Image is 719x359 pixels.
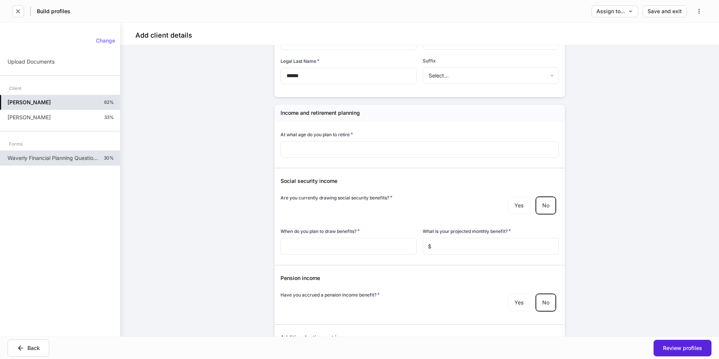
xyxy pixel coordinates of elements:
div: Client [9,82,21,95]
h6: Are you currently drawing social security benefits? [281,194,393,201]
h5: Income and retirement planning [281,109,360,117]
button: Back [8,339,49,357]
div: Review profiles [663,345,702,351]
h5: Additional retirement income [281,334,559,341]
p: 62% [104,99,114,105]
h5: Social security income [281,177,559,185]
div: Assign to... [596,9,633,14]
p: [PERSON_NAME] [8,114,51,121]
p: $ [428,243,431,250]
p: 30% [104,155,114,161]
p: Waverly Financial Planning Questionnaire [8,154,98,162]
button: Review profiles [654,340,711,356]
h6: Have you accrued a pension income benefit? [281,291,380,298]
h5: [PERSON_NAME] [8,99,51,106]
h4: Add client details [135,31,192,40]
p: Upload Documents [8,58,55,65]
div: Back [17,344,40,352]
button: Change [91,35,120,47]
div: Select... [423,67,558,84]
div: Change [96,38,115,43]
h6: What is your projected monthly benefit? [423,227,511,235]
h6: At what age do you plan to retire [281,131,353,138]
button: Save and exit [643,5,687,17]
div: Forms [9,137,23,151]
h5: Build profiles [37,8,70,15]
button: Assign to... [592,5,638,17]
p: 33% [104,114,114,120]
h6: Suffix [423,57,436,64]
h6: When do you plan to draw benefits? [281,227,360,235]
h6: Legal Last Name [281,57,320,65]
div: Save and exit [648,9,682,14]
h5: Pension income [281,274,559,282]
